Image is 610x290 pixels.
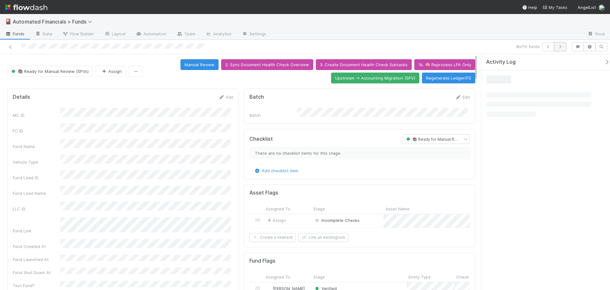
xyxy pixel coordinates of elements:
h5: Details [13,94,30,100]
h5: Batch [249,94,264,100]
span: Funds [5,31,25,37]
div: LLC ID [13,206,60,212]
span: Stage [313,206,325,212]
div: Test Fund? [13,282,60,289]
span: 8 of 10 funds [516,43,540,50]
span: 🎴 [5,19,11,24]
a: Settings [237,29,271,39]
div: Fund Shut Down At [13,269,60,276]
a: Flow Builder [57,29,99,39]
div: There are no checklist items for this stage. [249,147,470,159]
a: Data [30,29,57,39]
a: My Tasks [542,4,567,11]
span: Assigned To [266,274,290,280]
button: 2. Sync Document Health Check Overview [221,59,313,70]
img: logo-inverted-e16ddd16eac7371096b0.svg [5,2,47,13]
button: Regenerate Ledger/FS [422,73,475,83]
span: Entity Type [409,274,431,280]
div: Help [522,4,537,11]
button: Create a newtask [249,233,296,242]
span: Activity Log [486,59,516,65]
button: 3. Create Document Health Check Subtasks [316,59,412,70]
div: Fund Launched At [13,256,60,263]
a: Edit [455,95,470,100]
button: Upstream -> Accounting Migration (SPV) [331,73,419,83]
a: Team [172,29,200,39]
span: Incomplete Checks [314,218,360,223]
button: Manual Review [180,59,219,70]
button: Assign [95,66,126,77]
h5: Asset Flags [249,190,278,196]
span: Stage [313,274,325,280]
span: Automated Financials > Funds [13,18,95,25]
span: My Tasks [542,5,567,10]
button: Link an existingtask [298,233,348,242]
a: Edit [219,95,234,100]
span: 📚 Ready for Manual Review (SPVs) [405,137,479,142]
div: Fund Link [13,228,60,234]
div: Fund Created At [13,243,60,250]
span: Asset Name [385,206,410,212]
span: Flow Builder [62,31,94,37]
a: Add checklist item [254,168,298,173]
span: 📚 Ready for Manual Review (SPVs) [10,69,89,74]
h5: Fund Flags [249,258,275,264]
span: Assign [266,217,286,223]
div: Vehicle Type [13,159,60,165]
div: Fund Lead ID [13,174,60,181]
button: 📚 Ready for Manual Review (SPVs) [7,66,93,77]
a: Analytics [200,29,237,39]
h5: Checklist [249,136,273,142]
div: Fund Name [13,143,60,150]
div: Batch [249,112,297,118]
div: FC ID [13,128,60,134]
div: MC ID [13,112,60,118]
div: Fund Lead Name [13,190,60,196]
a: Automation [131,29,172,39]
span: Assigned To [266,206,290,212]
button: 1b. 🧠 Reprocess LPA Only [414,59,475,70]
a: Layout [99,29,131,39]
span: AngelList [578,5,596,10]
a: Docs [582,29,610,39]
span: Check Name [456,274,482,280]
img: avatar_574f8970-b283-40ff-a3d7-26909d9947cc.png [599,4,605,11]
